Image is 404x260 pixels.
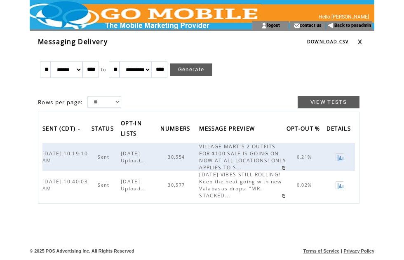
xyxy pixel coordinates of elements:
[199,123,257,136] span: MESSAGE PREVIEW
[38,98,83,106] span: Rows per page:
[38,37,108,46] span: Messaging Delivery
[42,150,88,164] span: [DATE] 10:19:10 AM
[92,123,116,136] span: STATUS
[297,182,314,188] span: 0.02%
[121,178,148,192] span: [DATE] Upload...
[98,154,111,160] span: Sent
[92,122,118,136] a: STATUS
[298,96,359,108] a: VIEW TESTS
[334,23,371,28] a: Back to posadmin
[319,14,369,20] span: Hello [PERSON_NAME]
[42,122,83,136] a: SENT (CDT)↓
[101,67,106,73] span: to
[287,123,322,136] span: OPT-OUT %
[287,122,324,136] a: OPT-OUT %
[199,171,282,199] span: [DATE] VIBES STILL ROLLING! Keep the heat going with new Valabasas drops: "MR. STACKED...
[343,248,374,253] a: Privacy Policy
[168,182,187,188] span: 30,577
[98,182,111,188] span: Sent
[42,123,78,136] span: SENT (CDT)
[327,22,334,29] img: backArrow.gif
[267,22,280,28] a: logout
[294,22,300,29] img: contact_us_icon.gif
[326,123,353,136] span: DETAILS
[121,150,148,164] span: [DATE] Upload...
[42,178,88,192] span: [DATE] 10:40:03 AM
[261,22,267,29] img: account_icon.gif
[341,248,342,253] span: |
[160,123,192,136] span: NUMBERS
[170,63,213,76] a: Generate
[199,122,259,136] a: MESSAGE PREVIEW
[168,154,187,160] span: 30,554
[160,122,194,136] a: NUMBERS
[30,248,134,253] span: © 2025 POS Advertising Inc. All Rights Reserved
[307,39,349,45] a: DOWNLOAD CSV
[300,22,322,28] a: contact us
[303,248,340,253] a: Terms of Service
[121,117,142,141] span: OPT-IN LISTS
[199,143,286,171] span: VILLAGE MART'S 2 OUTFITS FOR $100 SALE IS GOING ON NOW AT ALL LOCATIONS! ONLY APPLIES TO S...
[297,154,314,160] span: 0.21%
